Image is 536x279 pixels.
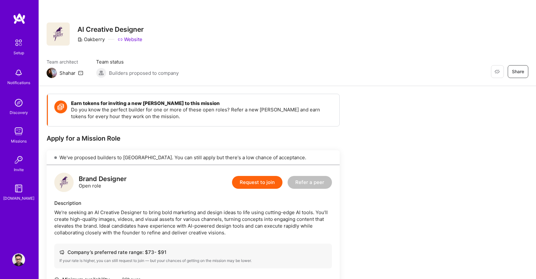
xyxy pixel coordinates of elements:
[47,134,340,143] div: Apply for a Mission Role
[54,173,74,192] img: logo
[96,68,106,78] img: Builders proposed to company
[12,253,25,266] img: User Avatar
[12,182,25,195] img: guide book
[59,250,64,255] i: icon Cash
[109,70,179,76] span: Builders proposed to company
[12,153,25,166] img: Invite
[47,150,340,165] div: We've proposed builders to [GEOGRAPHIC_DATA]. You can still apply but there's a low chance of acc...
[495,69,500,74] i: icon EyeClosed
[71,100,333,106] h4: Earn tokens for inviting a new [PERSON_NAME] to this mission
[54,200,332,206] div: Description
[288,176,332,189] button: Refer a peer
[12,36,25,49] img: setup
[11,253,27,266] a: User Avatar
[11,138,27,144] div: Missions
[79,176,127,182] div: Brand Designer
[3,195,34,202] div: [DOMAIN_NAME]
[77,36,105,43] div: Oakberry
[59,249,327,256] div: Company’s preferred rate range: $ 73 - $ 91
[78,70,83,75] i: icon Mail
[54,100,67,113] img: Token icon
[12,125,25,138] img: teamwork
[79,176,127,189] div: Open role
[12,66,25,79] img: bell
[118,36,142,43] a: Website
[71,106,333,120] p: Do you know the perfect builder for one or more of these open roles? Refer a new [PERSON_NAME] an...
[508,65,528,78] button: Share
[12,96,25,109] img: discovery
[47,22,70,46] img: Company Logo
[47,58,83,65] span: Team architect
[96,58,179,65] span: Team status
[14,166,24,173] div: Invite
[232,176,282,189] button: Request to join
[77,25,144,33] h3: AI Creative Designer
[512,68,524,75] span: Share
[59,70,76,76] div: Shahar
[47,68,57,78] img: Team Architect
[7,79,30,86] div: Notifications
[77,37,83,42] i: icon CompanyGray
[10,109,28,116] div: Discovery
[59,258,327,263] div: If your rate is higher, you can still request to join — but your chances of getting on the missio...
[13,49,24,56] div: Setup
[13,13,26,24] img: logo
[54,209,332,236] div: We’re seeking an AI Creative Designer to bring bold marketing and design ideas to life using cutt...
